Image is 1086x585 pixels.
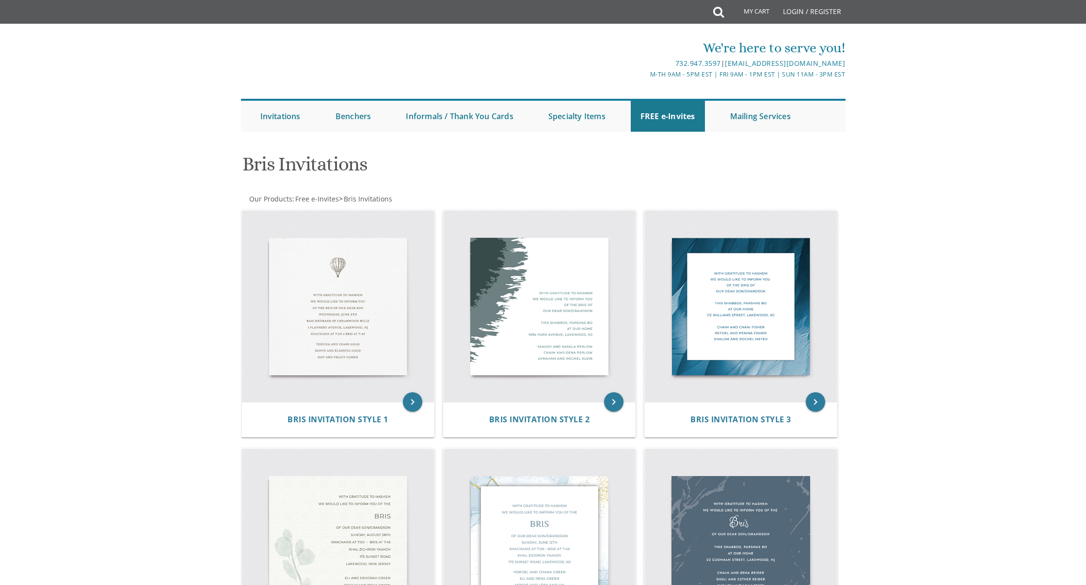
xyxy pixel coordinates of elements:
span: Bris Invitation Style 1 [287,414,388,425]
a: Benchers [326,101,381,132]
a: Mailing Services [720,101,800,132]
a: Invitations [251,101,310,132]
a: keyboard_arrow_right [806,392,825,412]
a: keyboard_arrow_right [604,392,623,412]
a: [EMAIL_ADDRESS][DOMAIN_NAME] [725,59,845,68]
span: Bris Invitation Style 3 [690,414,791,425]
img: Bris Invitation Style 2 [444,211,636,402]
a: Bris Invitation Style 3 [690,415,791,424]
a: Bris Invitation Style 2 [489,415,590,424]
a: Bris Invitations [343,194,392,203]
a: Informals / Thank You Cards [396,101,523,132]
div: | [443,58,845,69]
span: > [339,194,392,203]
a: keyboard_arrow_right [403,392,422,412]
div: : [241,194,543,204]
span: Bris Invitation Style 2 [489,414,590,425]
a: Specialty Items [539,101,615,132]
span: Free e-Invites [295,194,339,203]
h1: Bris Invitations [242,154,638,182]
a: Our Products [248,194,292,203]
a: My Cart [723,1,776,25]
div: M-Th 9am - 5pm EST | Fri 9am - 1pm EST | Sun 11am - 3pm EST [443,69,845,79]
a: 732.947.3597 [675,59,721,68]
div: We're here to serve you! [443,38,845,58]
img: Bris Invitation Style 3 [645,211,837,402]
a: Bris Invitation Style 1 [287,415,388,424]
img: Bris Invitation Style 1 [242,211,434,402]
a: FREE e-Invites [631,101,705,132]
span: Bris Invitations [344,194,392,203]
a: Free e-Invites [294,194,339,203]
